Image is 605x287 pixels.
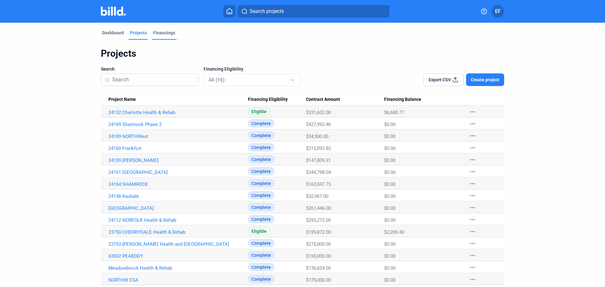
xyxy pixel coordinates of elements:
span: Financing Eligibility [204,66,243,72]
mat-icon: more_horiz [469,204,476,211]
a: 24164 SHAMROCK [108,181,248,187]
span: $0.00 [384,193,395,199]
span: Complete [248,179,274,187]
span: $0.00 [384,277,395,283]
span: $2,209.40 [384,229,404,235]
mat-icon: more_horiz [469,228,476,235]
a: [GEOGRAPHIC_DATA] [108,205,248,211]
span: Export CSV [429,77,451,83]
mat-icon: more_horiz [469,276,476,283]
span: Financing Eligibility [248,97,288,102]
div: Contract Amount [306,97,384,102]
span: $331,632.00 [306,110,331,115]
a: 24161 [GEOGRAPHIC_DATA] [108,169,248,175]
span: Complete [248,275,274,283]
span: Financing Balance [384,97,421,102]
span: $32,967.00 [306,193,328,199]
span: Complete [248,155,274,163]
a: 63002 PEABODY [108,253,248,259]
button: Create project [466,73,504,86]
span: Complete [248,251,274,259]
span: $155,000.00 [306,253,331,259]
button: Export CSV [423,73,464,86]
span: Complete [248,215,274,223]
a: 24160 Frankfort [108,146,248,151]
span: Complete [248,167,274,175]
mat-icon: more_horiz [469,240,476,247]
mat-icon: more_horiz [469,120,476,128]
div: Financings [153,30,175,36]
span: EF [495,8,501,15]
span: $0.00 [384,217,395,223]
span: $255,272.00 [306,217,331,223]
span: $136,624.00 [306,265,331,271]
span: $275,000.00 [306,241,331,247]
span: Contract Amount [306,97,340,102]
a: 23750 CHERRYDALE Health & Rehab [108,229,248,235]
span: Complete [248,239,274,247]
span: $175,000.00 [306,277,331,283]
a: 24112 NORFOLK Health & Rehab [108,217,248,223]
span: $0.00 [384,134,395,139]
span: $0.00 [384,122,395,127]
mat-icon: more_horiz [469,264,476,271]
span: $0.00 [384,146,395,151]
a: 24189 NORTHWest [108,134,248,139]
a: 24132 Charlotte Health & Rehab [108,110,248,115]
mat-icon: more_horiz [469,108,476,116]
span: Complete [248,131,274,139]
span: $0.00 [384,241,395,247]
span: $34,500.00 [306,134,328,139]
mat-icon: more_horiz [469,252,476,259]
a: 23753 [PERSON_NAME] Health and [GEOGRAPHIC_DATA] [108,241,248,247]
span: $315,093.82 [306,146,331,151]
span: Eligible [248,227,270,235]
mat-icon: more_horiz [469,156,476,164]
span: $261,446.00 [306,205,331,211]
span: Search projects [250,8,284,15]
div: Financing Balance [384,97,463,102]
span: Search [101,66,115,72]
span: $0.00 [384,169,395,175]
span: $0.00 [384,181,395,187]
div: Projects [130,30,147,36]
span: $163,047.73 [306,181,331,187]
mat-icon: more_horiz [469,132,476,140]
span: Create project [471,77,499,83]
span: $344,798.04 [306,169,331,175]
span: $6,688.77 [384,110,404,115]
button: EF [492,5,504,18]
img: Billd Company Logo [101,7,126,16]
span: $0.00 [384,158,395,163]
input: Search [112,73,194,86]
mat-icon: more_horiz [469,144,476,152]
a: 24169 Shamrock Phase 2 [108,122,248,127]
mat-icon: more_horiz [469,180,476,187]
span: $147,809.31 [306,158,331,163]
span: Project Name [108,97,136,102]
div: Dashboard [102,30,124,36]
span: Complete [248,143,274,151]
span: $0.00 [384,253,395,259]
a: NORTHW CSA [108,277,248,283]
mat-icon: more_horiz [469,168,476,175]
mat-icon: more_horiz [469,192,476,199]
div: Project Name [108,97,248,102]
span: $0.00 [384,265,395,271]
button: Search projects [238,5,389,18]
span: Complete [248,119,274,127]
mat-select-trigger: All (16) [209,77,225,83]
mat-icon: more_horiz [469,216,476,223]
span: $427,992.46 [306,122,331,127]
span: Complete [248,191,274,199]
div: Financing Eligibility [248,97,306,102]
a: 24159 [PERSON_NAME] [108,158,248,163]
a: Meadowbrook Health & Rehab [108,265,248,271]
span: $0.00 [384,205,395,211]
span: Complete [248,203,274,211]
span: Eligible [248,107,270,115]
span: $199,872.00 [306,229,331,235]
div: Projects [101,48,504,60]
span: Complete [248,263,274,271]
a: 24148 Kauhale [108,193,248,199]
